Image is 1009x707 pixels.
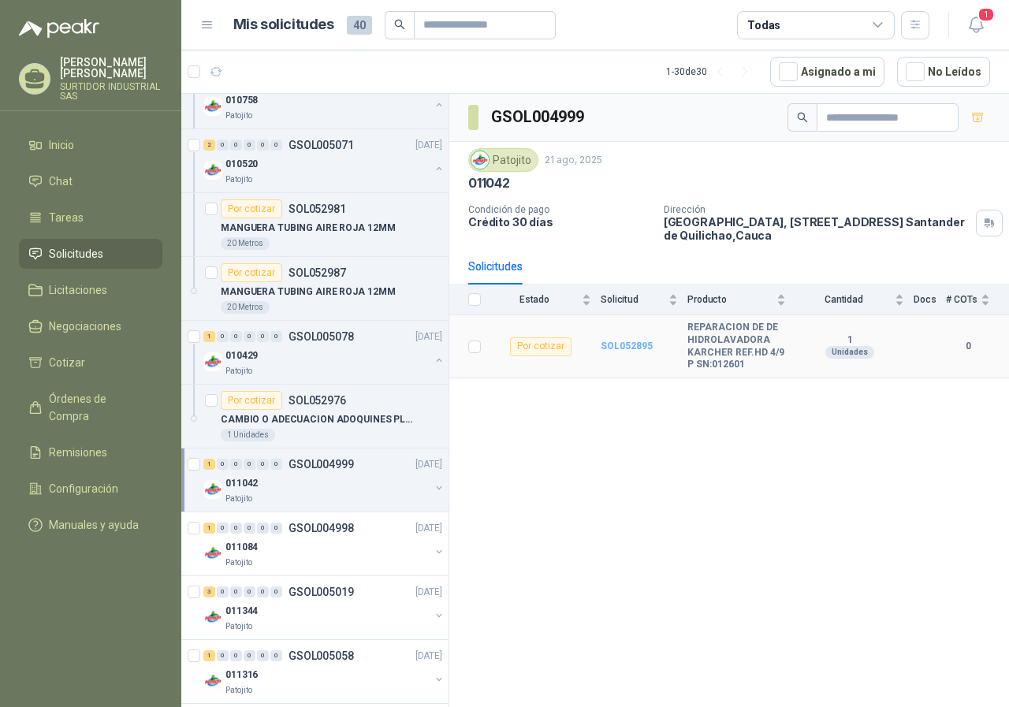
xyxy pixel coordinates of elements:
p: Patojito [225,556,252,569]
div: Por cotizar [221,199,282,218]
div: 0 [230,331,242,342]
div: 0 [270,586,282,597]
span: Solicitud [601,294,665,305]
p: Dirección [664,204,970,215]
th: Cantidad [795,285,914,315]
span: search [797,112,808,123]
span: # COTs [946,294,977,305]
p: [DATE] [415,585,442,600]
b: REPARACION DE DE HIDROLAVADORA KARCHER REF.HD 4/9 P SN:012601 [687,322,786,370]
span: 1 [977,7,995,22]
div: Unidades [825,346,874,359]
div: 0 [230,650,242,661]
a: Órdenes de Compra [19,384,162,431]
p: 010520 [225,157,258,172]
div: 0 [257,331,269,342]
img: Company Logo [203,97,222,116]
img: Company Logo [203,608,222,627]
p: Patojito [225,365,252,378]
p: [DATE] [415,649,442,664]
div: Todas [747,17,780,34]
a: 2 0 0 0 0 0 GSOL005071[DATE] Company Logo010520Patojito [203,136,445,186]
div: Solicitudes [468,258,523,275]
img: Company Logo [203,544,222,563]
button: 1 [962,11,990,39]
a: SOL052895 [601,340,653,352]
a: Chat [19,166,162,196]
p: [DATE] [415,138,442,153]
img: Company Logo [203,480,222,499]
p: Condición de pago [468,204,651,215]
p: MANGUERA TUBING AIRE ROJA 12MM [221,221,395,236]
th: Docs [914,285,946,315]
a: Manuales y ayuda [19,510,162,540]
a: 1 0 0 0 0 0 GSOL005058[DATE] Company Logo011316Patojito [203,646,445,697]
p: 011344 [225,604,258,619]
span: Remisiones [49,444,107,461]
p: Crédito 30 días [468,215,651,229]
a: Negociaciones [19,311,162,341]
div: Patojito [468,148,538,172]
span: Manuales y ayuda [49,516,139,534]
div: 0 [270,523,282,534]
div: 3 [203,586,215,597]
a: Licitaciones [19,275,162,305]
p: MANGUERA TUBING AIRE ROJA 12MM [221,285,395,300]
div: 1 [203,523,215,534]
div: 0 [230,523,242,534]
p: [PERSON_NAME] [PERSON_NAME] [60,57,162,79]
img: Company Logo [471,151,489,169]
div: Por cotizar [510,337,572,356]
a: Por cotizarSOL052987MANGUERA TUBING AIRE ROJA 12MM20 Metros [181,257,449,321]
a: Por cotizarSOL052981MANGUERA TUBING AIRE ROJA 12MM20 Metros [181,193,449,257]
div: 0 [217,331,229,342]
div: 0 [217,459,229,470]
p: Patojito [225,173,252,186]
div: 0 [257,459,269,470]
span: search [394,19,405,30]
p: Patojito [225,110,252,122]
div: 0 [217,523,229,534]
h1: Mis solicitudes [233,13,334,36]
img: Company Logo [203,161,222,180]
div: 0 [244,650,255,661]
span: Licitaciones [49,281,107,299]
div: 0 [257,140,269,151]
div: 2 [203,140,215,151]
span: 40 [347,16,372,35]
div: 0 [217,140,229,151]
div: 0 [270,459,282,470]
div: 0 [270,140,282,151]
th: Producto [687,285,795,315]
div: 0 [230,140,242,151]
a: 1 0 0 0 0 0 GSOL005075[DATE] Company Logo010758Patojito [203,72,445,122]
span: Solicitudes [49,245,103,262]
span: Estado [490,294,579,305]
p: GSOL005058 [289,650,354,661]
div: 1 Unidades [221,429,275,441]
div: 20 Metros [221,237,270,250]
th: Solicitud [601,285,687,315]
p: 010758 [225,93,258,108]
div: 1 [203,459,215,470]
button: No Leídos [897,57,990,87]
p: 011316 [225,668,258,683]
p: GSOL005078 [289,331,354,342]
div: 0 [244,140,255,151]
p: GSOL005071 [289,140,354,151]
div: 0 [217,586,229,597]
p: 011084 [225,540,258,555]
button: Asignado a mi [770,57,884,87]
span: Órdenes de Compra [49,390,147,425]
a: Cotizar [19,348,162,378]
span: Configuración [49,480,118,497]
b: 1 [795,334,904,347]
div: 1 [203,331,215,342]
div: Por cotizar [221,263,282,282]
p: GSOL004998 [289,523,354,534]
div: 1 - 30 de 30 [666,59,758,84]
div: 0 [217,650,229,661]
a: Tareas [19,203,162,233]
p: SURTIDOR INDUSTRIAL SAS [60,82,162,101]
